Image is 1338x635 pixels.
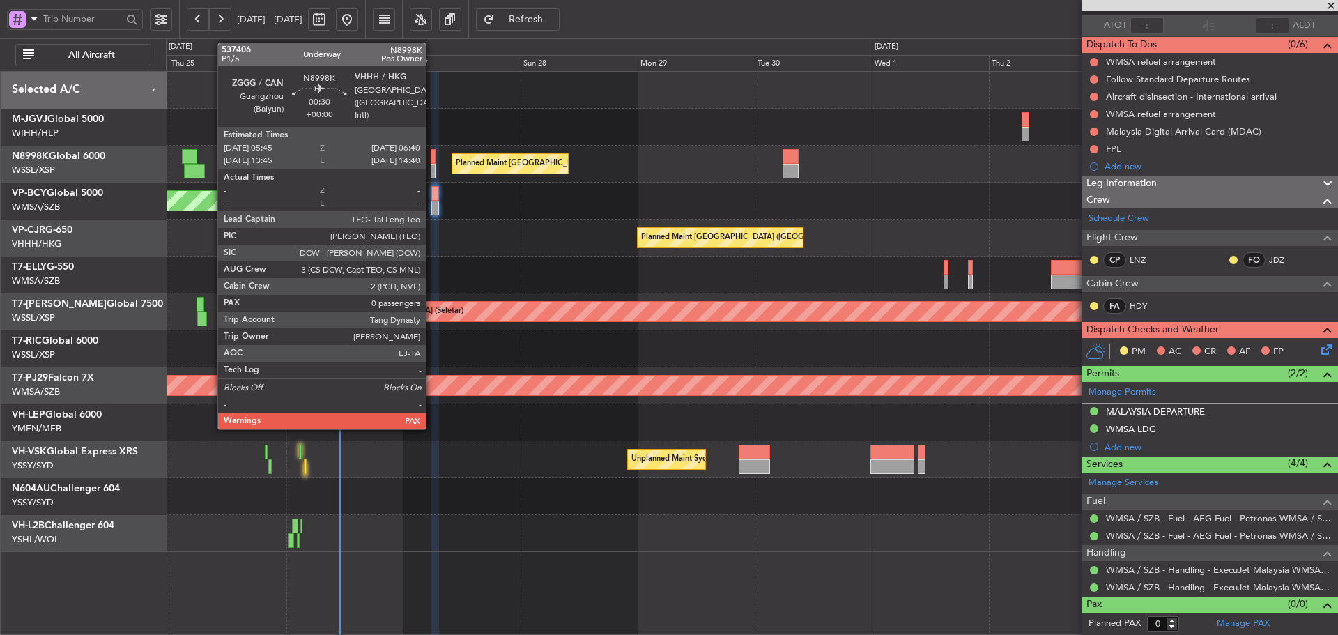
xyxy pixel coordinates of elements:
[1217,617,1270,631] a: Manage PAX
[1086,276,1139,292] span: Cabin Crew
[12,336,42,346] span: T7-RIC
[12,262,47,272] span: T7-ELLY
[1086,37,1157,53] span: Dispatch To-Dos
[498,15,555,24] span: Refresh
[1105,441,1331,453] div: Add new
[1204,345,1216,359] span: CR
[1086,322,1219,338] span: Dispatch Checks and Weather
[872,55,989,72] div: Wed 1
[476,8,560,31] button: Refresh
[1132,345,1146,359] span: PM
[12,459,54,472] a: YSSY/SYD
[237,13,302,26] span: [DATE] - [DATE]
[12,238,61,250] a: VHHH/HKG
[43,8,122,29] input: Trip Number
[1293,19,1316,33] span: ALDT
[15,44,151,66] button: All Aircraft
[1106,125,1261,137] div: Malaysia Digital Arrival Card (MDAC)
[12,262,74,272] a: T7-ELLYG-550
[12,521,45,530] span: VH-L2B
[12,373,48,383] span: T7-PJ29
[12,114,104,124] a: M-JGVJGlobal 5000
[12,188,47,198] span: VP-BCY
[12,533,59,546] a: YSHL/WOL
[12,151,49,161] span: N8998K
[1106,108,1216,120] div: WMSA refuel arrangement
[12,201,60,213] a: WMSA/SZB
[1243,252,1266,268] div: FO
[12,312,55,324] a: WSSL/XSP
[1169,345,1181,359] span: AC
[12,299,107,309] span: T7-[PERSON_NAME]
[12,422,61,435] a: YMEN/MEB
[1086,494,1105,510] span: Fuel
[1130,254,1161,266] a: LNZ
[1086,230,1138,246] span: Flight Crew
[875,41,898,53] div: [DATE]
[169,41,192,53] div: [DATE]
[521,55,638,72] div: Sun 28
[1106,512,1331,524] a: WMSA / SZB - Fuel - AEG Fuel - Petronas WMSA / SZB (EJ Asia Only)
[12,151,105,161] a: N8998KGlobal 6000
[638,55,755,72] div: Mon 29
[1086,597,1102,613] span: Pax
[1106,564,1331,576] a: WMSA / SZB - Handling - ExecuJet Malaysia WMSA / SZB
[989,55,1106,72] div: Thu 2
[1086,176,1157,192] span: Leg Information
[1106,581,1331,593] a: WMSA / SZB - Handling - ExecuJet Malaysia WMSA / SZB
[12,127,59,139] a: WIHH/HLP
[12,299,163,309] a: T7-[PERSON_NAME]Global 7500
[12,225,45,235] span: VP-CJR
[1106,56,1216,68] div: WMSA refuel arrangement
[300,301,463,322] div: Planned Maint [GEOGRAPHIC_DATA] (Seletar)
[1269,254,1300,266] a: JDZ
[1103,298,1126,314] div: FA
[1086,366,1119,382] span: Permits
[631,449,803,470] div: Unplanned Maint Sydney ([PERSON_NAME] Intl)
[1086,192,1110,208] span: Crew
[12,521,114,530] a: VH-L2BChallenger 604
[1104,19,1127,33] span: ATOT
[1106,143,1121,155] div: FPL
[12,275,60,287] a: WMSA/SZB
[1130,300,1161,312] a: HDY
[1089,212,1149,226] a: Schedule Crew
[12,336,98,346] a: T7-RICGlobal 6000
[755,55,872,72] div: Tue 30
[1288,456,1308,470] span: (4/4)
[1089,617,1141,631] label: Planned PAX
[12,164,55,176] a: WSSL/XSP
[1086,545,1126,561] span: Handling
[1106,406,1205,418] div: MALAYSIA DEPARTURE
[1106,91,1277,102] div: Aircraft disinsection - International arrival
[403,55,521,72] div: Sat 27
[1130,17,1164,34] input: --:--
[12,447,138,457] a: VH-VSKGlobal Express XRS
[1086,457,1123,473] span: Services
[37,50,146,60] span: All Aircraft
[1106,530,1331,542] a: WMSA / SZB - Fuel - AEG Fuel - Petronas WMSA / SZB (EJ Asia Only)
[1288,37,1308,52] span: (0/6)
[12,410,102,420] a: VH-LEPGlobal 6000
[1089,385,1156,399] a: Manage Permits
[12,410,45,420] span: VH-LEP
[1103,252,1126,268] div: CP
[12,373,94,383] a: T7-PJ29Falcon 7X
[12,188,103,198] a: VP-BCYGlobal 5000
[1106,73,1250,85] div: Follow Standard Departure Routes
[12,349,55,361] a: WSSL/XSP
[12,496,54,509] a: YSSY/SYD
[12,385,60,398] a: WMSA/SZB
[456,153,689,174] div: Planned Maint [GEOGRAPHIC_DATA] ([GEOGRAPHIC_DATA] Intl)
[1105,160,1331,172] div: Add new
[12,225,72,235] a: VP-CJRG-650
[169,55,286,72] div: Thu 25
[1288,597,1308,611] span: (0/0)
[12,484,120,494] a: N604AUChallenger 604
[1239,345,1250,359] span: AF
[1106,423,1156,435] div: WMSA LDG
[1089,476,1158,490] a: Manage Services
[12,447,47,457] span: VH-VSK
[12,114,47,124] span: M-JGVJ
[12,484,50,494] span: N604AU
